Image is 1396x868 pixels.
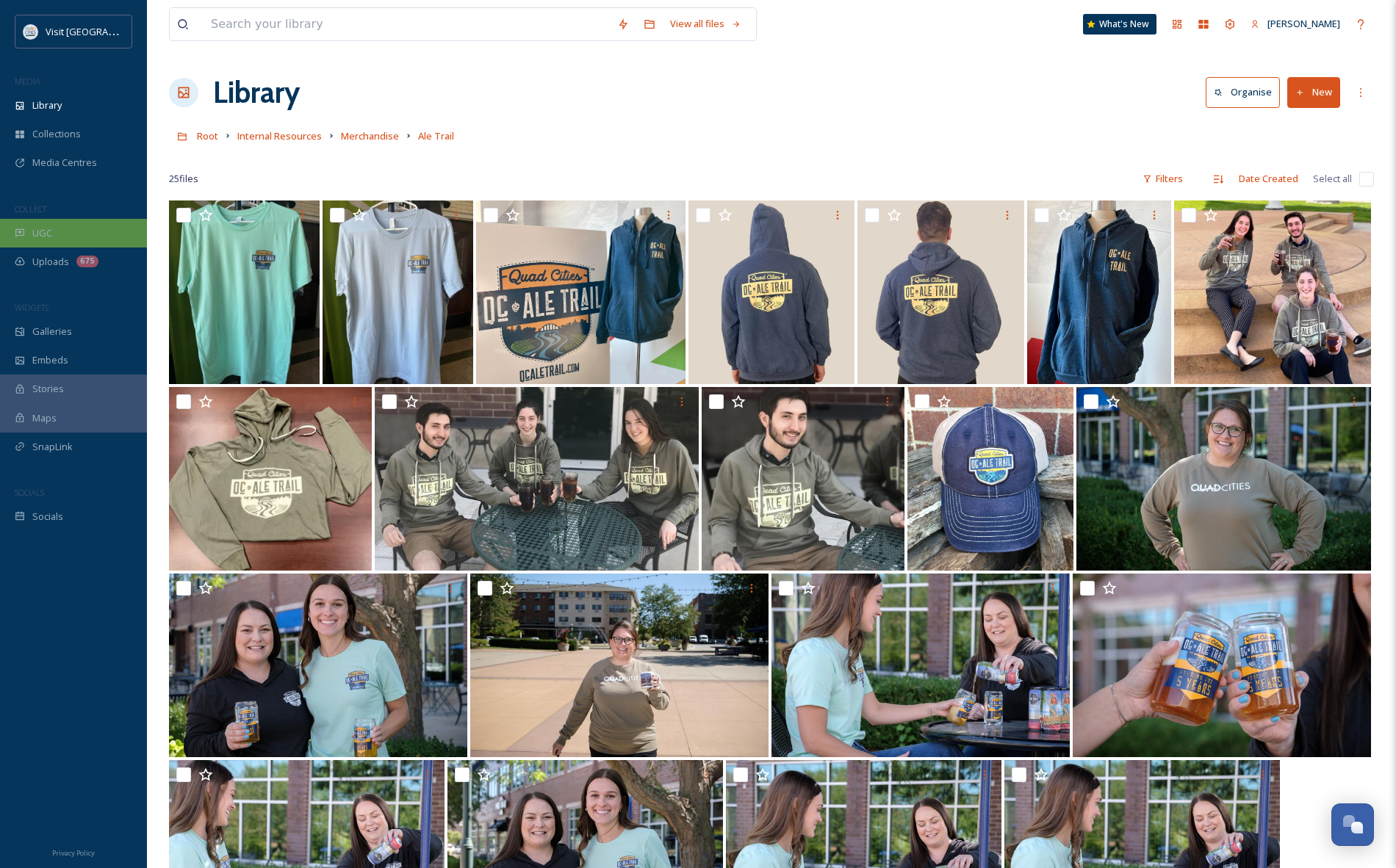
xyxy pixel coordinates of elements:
[688,200,854,384] img: QC Ale Trail hoodie up (back).jpg
[15,302,48,313] span: WIDGETS
[197,127,218,145] a: Root
[418,129,454,142] span: Ale Trail
[32,325,72,339] span: Galleries
[1331,803,1374,846] button: Open Chat
[1076,387,1371,571] img: Puff Sweatshirt.jpg
[197,129,218,142] span: Root
[418,127,454,145] a: Ale Trail
[169,200,320,384] img: Green Ale Trail.jpg
[1027,200,1172,384] img: QC Ale Trail hoodie (front).jpg
[702,387,904,571] img: AleTrailSweatshirt_Single.jpg
[76,256,98,267] div: 675
[169,172,198,186] span: 25 file s
[15,203,46,214] span: COLLECT
[169,574,467,757] img: DSCF6108.jpg
[323,200,473,384] img: Blue Ale Trail.jpg
[663,10,749,38] a: View all files
[15,76,40,87] span: MEDIA
[46,24,159,38] span: Visit [GEOGRAPHIC_DATA]
[32,98,62,112] span: Library
[771,574,1070,757] img: DSCF6066.jpg
[32,127,81,141] span: Collections
[470,574,769,757] img: Puff sweatshirt 2.jpg
[213,70,300,115] a: Library
[32,382,64,396] span: Stories
[1206,77,1280,107] button: Organise
[907,387,1073,571] img: Hat_Front_1024x1024@2x.jpg
[476,200,686,384] img: QC Ale Trail hoodie with sign (front).jpg
[24,24,38,39] img: QCCVB_VISIT_vert_logo_4c_tagline_122019.svg
[52,843,95,861] a: Privacy Policy
[15,487,44,498] span: SOCIALS
[1073,574,1371,757] img: DSCF6092.jpg
[1243,10,1348,38] a: [PERSON_NAME]
[1287,77,1340,107] button: New
[375,387,699,571] img: AleTrailSweatshirt_Group.jpg
[169,387,372,571] img: AleTrailSweatshirt_2.jpg
[1267,17,1340,30] span: [PERSON_NAME]
[32,353,68,367] span: Embeds
[1135,164,1190,193] div: Filters
[237,129,322,142] span: Internal Resources
[32,255,69,269] span: Uploads
[341,129,399,142] span: Merchandise
[32,411,57,425] span: Maps
[1083,14,1156,35] a: What's New
[1231,164,1306,193] div: Date Created
[204,8,610,40] input: Search your library
[1313,172,1352,186] span: Select all
[32,226,52,240] span: UGC
[341,127,399,145] a: Merchandise
[237,127,322,145] a: Internal Resources
[857,200,1023,384] img: QC Ale Trail hoodie down (back).jpg
[32,510,63,524] span: Socials
[1174,200,1371,384] img: AleTrailSweatshirt_Group2.jpg
[52,848,95,858] span: Privacy Policy
[32,156,97,170] span: Media Centres
[1206,77,1287,107] a: Organise
[32,440,73,454] span: SnapLink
